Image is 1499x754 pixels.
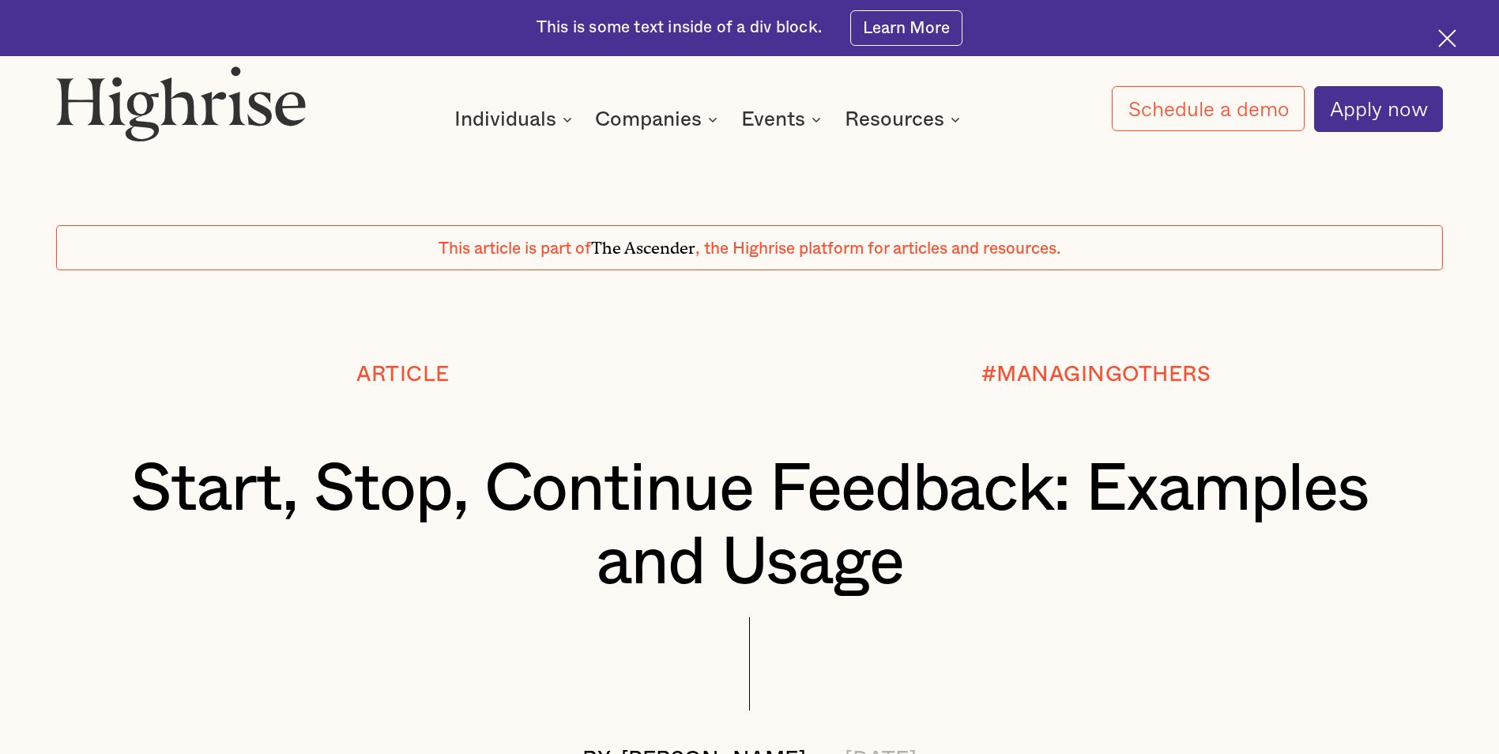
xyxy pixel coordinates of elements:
[695,240,1060,257] span: , the Highrise platform for articles and resources.
[981,364,1211,386] div: #MANAGINGOTHERS
[439,240,591,257] span: This article is part of
[1438,29,1456,47] img: Cross icon
[537,17,822,39] div: This is some text inside of a div block.
[1112,86,1304,131] a: Schedule a demo
[356,364,450,386] div: Article
[595,110,722,129] div: Companies
[845,110,965,129] div: Resources
[845,110,944,129] div: Resources
[1314,86,1443,132] a: Apply now
[741,110,826,129] div: Events
[114,453,1385,600] h1: Start, Stop, Continue Feedback: Examples and Usage
[741,110,805,129] div: Events
[454,110,556,129] div: Individuals
[454,110,577,129] div: Individuals
[595,110,702,129] div: Companies
[850,10,963,46] a: Learn More
[56,66,307,141] img: Highrise logo
[591,235,695,254] span: The Ascender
